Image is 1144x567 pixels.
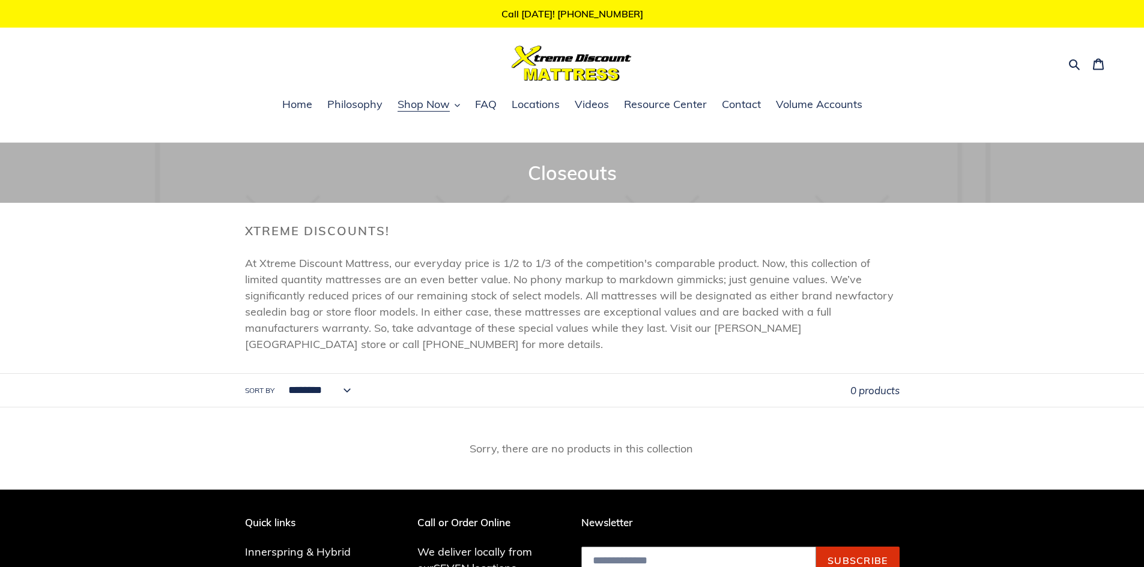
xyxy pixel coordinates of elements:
span: Locations [512,97,560,112]
p: Newsletter [581,517,900,529]
span: Videos [575,97,609,112]
span: Resource Center [624,97,707,112]
a: Volume Accounts [770,96,868,114]
span: Contact [722,97,761,112]
span: Philosophy [327,97,383,112]
a: Locations [506,96,566,114]
img: Xtreme Discount Mattress [512,46,632,81]
span: FAQ [475,97,497,112]
p: Quick links [245,517,369,529]
a: Resource Center [618,96,713,114]
a: Home [276,96,318,114]
a: Philosophy [321,96,389,114]
span: 0 products [850,384,900,397]
span: Shop Now [398,97,450,112]
button: Shop Now [392,96,466,114]
span: Volume Accounts [776,97,862,112]
p: At Xtreme Discount Mattress, our everyday price is 1/2 to 1/3 of the competition's comparable pro... [245,255,900,352]
p: Call or Order Online [417,517,563,529]
a: Videos [569,96,615,114]
a: Contact [716,96,767,114]
a: Innerspring & Hybrid [245,545,351,559]
h2: Xtreme Discounts! [245,224,900,238]
span: Home [282,97,312,112]
span: Subscribe [828,554,888,566]
p: Sorry, there are no products in this collection [263,440,900,457]
label: Sort by [245,385,274,396]
span: Closeouts [528,161,617,185]
a: FAQ [469,96,503,114]
span: factory sealed [245,289,894,319]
